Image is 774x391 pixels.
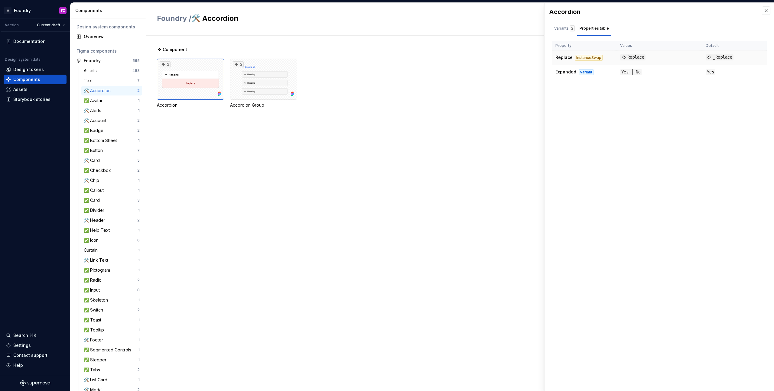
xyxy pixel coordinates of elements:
div: Contact support [13,352,47,358]
a: ✅ Icon6 [81,235,142,245]
div: 2 [137,218,140,223]
div: Assets [84,68,99,74]
div: ✅ Checkbox [84,167,113,173]
div: 1 [138,298,140,302]
div: ✅ Icon [84,237,101,243]
a: ✅ Tabs2 [81,365,142,375]
div: Storybook stories [13,96,50,102]
a: 🛠️ Footer1 [81,335,142,345]
a: Storybook stories [4,95,67,104]
div: ✅ Avatar [84,98,105,104]
div: 🛠️ List Card [84,377,110,383]
div: ✅ Toast [84,317,104,323]
a: 🛠️ List Card1 [81,375,142,385]
a: ✅ Input8 [81,285,142,295]
span: Replace [620,54,646,60]
a: ✅ Badge2 [81,126,142,135]
div: 1 [138,208,140,213]
div: 5 [137,158,140,163]
a: ✅ Avatar1 [81,96,142,105]
div: 1 [138,138,140,143]
div: 2 [137,128,140,133]
div: 7 [137,148,140,153]
div: 1 [138,377,140,382]
div: Foundry [84,58,101,64]
div: A [4,7,11,14]
button: Current draft [34,21,68,29]
a: Settings [4,341,67,350]
div: Components [75,8,143,14]
a: Foundry565 [74,56,142,66]
div: 🛠️ Account [84,118,109,124]
a: ✅ Divider1 [81,205,142,215]
div: Design system components [76,24,140,30]
div: Properties table [580,25,609,31]
div: ✅ Help Text [84,227,112,233]
button: AFoundryFZ [1,4,69,17]
span: Current draft [37,23,60,27]
div: 1 [138,347,140,352]
a: ✅ Tooltip1 [81,325,142,335]
div: 2 [233,61,244,67]
div: ✅ Tabs [84,367,102,373]
div: 🛠️ Card [84,157,102,163]
div: 2 [137,367,140,372]
button: Search ⌘K [4,331,67,340]
span: Yes [706,69,715,75]
h2: 🛠️ Accordion [157,14,677,23]
a: Curtain1 [81,245,142,255]
div: ✅ Pictogram [84,267,112,273]
div: 2Accordion [157,59,224,108]
div: 483 [132,68,140,73]
div: Accordion [549,8,756,16]
div: 🛠️ Link Text [84,257,111,263]
div: 1 [138,228,140,233]
div: Text [84,78,95,84]
div: 2 [160,61,171,67]
div: 1 [138,108,140,113]
span: Foundry / [157,14,191,23]
a: Text7 [81,76,142,86]
div: Version [5,23,19,27]
div: 🛠️ Accordion [84,88,113,94]
div: ✅ Bottom Sheet [84,137,119,144]
div: 1 [138,178,140,183]
div: 1 [138,248,140,253]
div: Search ⌘K [13,332,36,338]
div: 1 [138,318,140,322]
a: ✅ Card3 [81,195,142,205]
div: 🛠️ Alerts [84,108,104,114]
div: Figma components [76,48,140,54]
div: Design system data [5,57,41,62]
div: ✅ Callout [84,187,106,193]
div: 7 [137,78,140,83]
a: Design tokens [4,65,67,74]
a: 🛠️ Chip1 [81,176,142,185]
a: Components [4,75,67,84]
div: 1 [138,258,140,263]
div: FZ [61,8,65,13]
div: ✅ Badge [84,128,106,134]
div: 1 [138,338,140,342]
div: Overview [84,34,140,40]
a: ✅ Radio2 [81,275,142,285]
div: 2 [137,88,140,93]
div: 1 [138,357,140,362]
span: Yes | No [620,69,642,75]
div: ✅ Divider [84,207,107,213]
span: _Replace [706,54,733,60]
a: 🛠️ Account2 [81,116,142,125]
a: Overview [74,32,142,41]
div: 1 [138,268,140,273]
a: ✅ Skeleton1 [81,295,142,305]
span: Expanded [555,69,576,74]
div: ✅ Button [84,147,105,153]
div: 3 [137,198,140,203]
div: 2 [137,278,140,283]
div: 🛠️ Footer [84,337,106,343]
a: ✅ Bottom Sheet1 [81,136,142,145]
a: ✅ Toast1 [81,315,142,325]
a: Assets [4,85,67,94]
div: Assets [13,86,28,92]
div: 565 [132,58,140,63]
